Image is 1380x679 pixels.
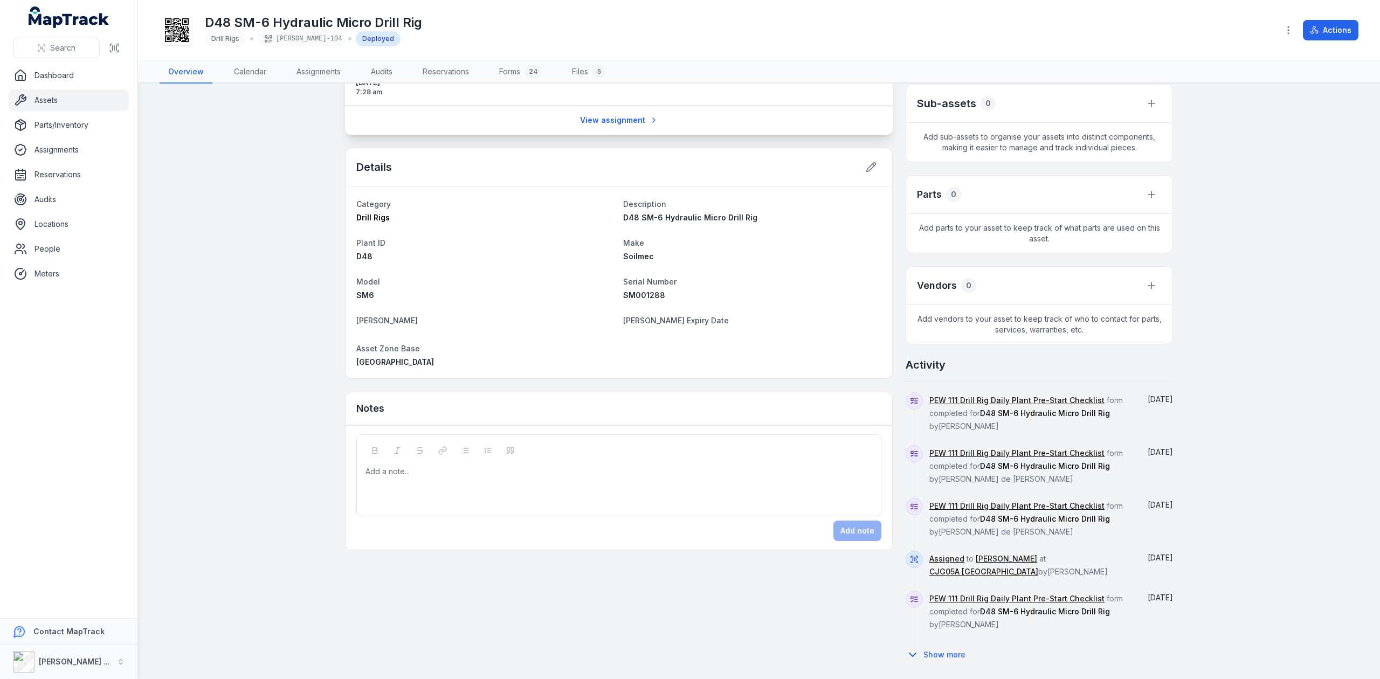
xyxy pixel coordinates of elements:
[1148,593,1173,602] time: 9/12/2025, 7:11:16 AM
[981,96,996,111] div: 0
[1148,394,1173,404] span: [DATE]
[623,252,654,261] span: Soilmec
[929,594,1123,629] span: form completed for by [PERSON_NAME]
[929,396,1123,431] span: form completed for by [PERSON_NAME]
[356,160,392,175] h2: Details
[906,214,1172,253] span: Add parts to your asset to keep track of what parts are used on this asset.
[29,6,109,28] a: MapTrack
[929,554,1108,576] span: to at by [PERSON_NAME]
[563,61,614,84] a: Files5
[1148,394,1173,404] time: 10/10/2025, 9:12:47 AM
[356,77,526,96] time: 9/15/2025, 7:28:53 AM
[929,448,1123,483] span: form completed for by [PERSON_NAME] de [PERSON_NAME]
[929,553,964,564] a: Assigned
[929,501,1105,511] a: PEW 111 Drill Rig Daily Plant Pre-Start Checklist
[917,96,976,111] h2: Sub-assets
[961,278,976,293] div: 0
[917,278,957,293] h3: Vendors
[946,187,961,202] div: 0
[356,252,372,261] span: D48
[50,43,75,53] span: Search
[258,31,344,46] div: [PERSON_NAME]-104
[1148,447,1173,456] time: 10/9/2025, 5:33:33 PM
[623,213,757,222] span: D48 SM-6 Hydraulic Micro Drill Rig
[414,61,478,84] a: Reservations
[9,189,129,210] a: Audits
[356,277,380,286] span: Model
[1148,447,1173,456] span: [DATE]
[356,357,434,366] span: [GEOGRAPHIC_DATA]
[592,65,605,78] div: 5
[356,213,390,222] span: Drill Rigs
[225,61,275,84] a: Calendar
[929,566,1038,577] a: CJG05A [GEOGRAPHIC_DATA]
[976,553,1037,564] a: [PERSON_NAME]
[980,607,1110,616] span: D48 SM-6 Hydraulic Micro Drill Rig
[1148,593,1173,602] span: [DATE]
[623,199,666,209] span: Description
[1303,20,1358,40] button: Actions
[623,316,729,325] span: [PERSON_NAME] Expiry Date
[929,501,1123,536] span: form completed for by [PERSON_NAME] de [PERSON_NAME]
[356,199,391,209] span: Category
[573,110,665,130] a: View assignment
[9,164,129,185] a: Reservations
[205,14,422,31] h1: D48 SM-6 Hydraulic Micro Drill Rig
[9,114,129,136] a: Parts/Inventory
[1148,500,1173,509] time: 9/29/2025, 4:28:35 PM
[160,61,212,84] a: Overview
[1148,553,1173,562] time: 9/15/2025, 7:28:53 AM
[356,316,418,325] span: [PERSON_NAME]
[356,31,401,46] div: Deployed
[906,305,1172,344] span: Add vendors to your asset to keep track of who to contact for parts, services, warranties, etc.
[1148,500,1173,509] span: [DATE]
[525,65,542,78] div: 24
[929,395,1105,406] a: PEW 111 Drill Rig Daily Plant Pre-Start Checklist
[980,408,1110,418] span: D48 SM-6 Hydraulic Micro Drill Rig
[9,65,129,86] a: Dashboard
[980,461,1110,470] span: D48 SM-6 Hydraulic Micro Drill Rig
[13,38,100,58] button: Search
[288,61,349,84] a: Assignments
[356,344,420,353] span: Asset Zone Base
[9,139,129,161] a: Assignments
[906,357,946,372] h2: Activity
[623,277,677,286] span: Serial Number
[929,448,1105,459] a: PEW 111 Drill Rig Daily Plant Pre-Start Checklist
[917,187,942,202] h3: Parts
[929,593,1105,604] a: PEW 111 Drill Rig Daily Plant Pre-Start Checklist
[9,263,129,285] a: Meters
[362,61,401,84] a: Audits
[906,123,1172,162] span: Add sub-assets to organise your assets into distinct components, making it easier to manage and t...
[9,213,129,235] a: Locations
[491,61,550,84] a: Forms24
[9,238,129,260] a: People
[356,290,374,300] span: SM6
[980,514,1110,523] span: D48 SM-6 Hydraulic Micro Drill Rig
[39,657,127,666] strong: [PERSON_NAME] Group
[356,88,526,96] span: 7:28 am
[33,627,105,636] strong: Contact MapTrack
[623,238,644,247] span: Make
[906,643,972,666] button: Show more
[9,89,129,111] a: Assets
[623,290,665,300] span: SM001288
[356,401,384,416] h3: Notes
[1148,553,1173,562] span: [DATE]
[356,238,385,247] span: Plant ID
[211,34,239,43] span: Drill Rigs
